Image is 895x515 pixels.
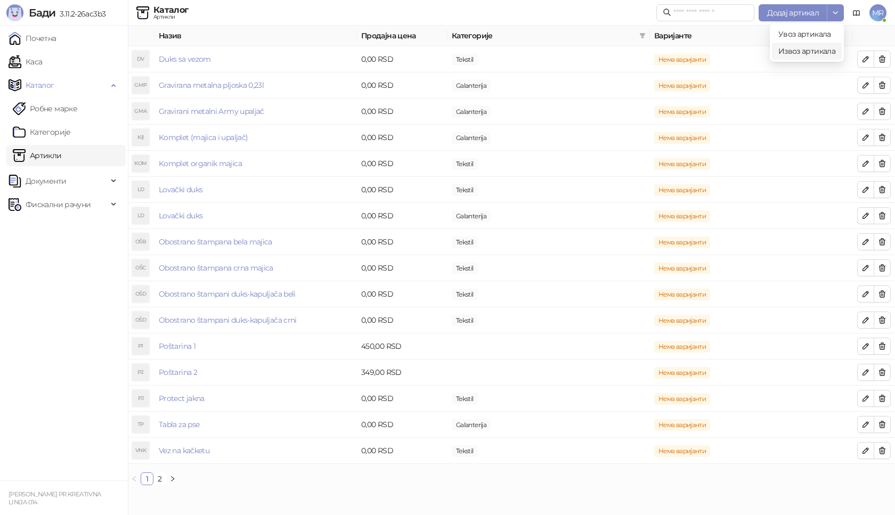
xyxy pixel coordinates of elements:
[153,14,189,20] div: Артикли
[654,210,710,222] span: Нема варијанти
[154,99,357,125] td: Gravirani metalni Army upaljač
[132,312,149,329] div: OŠD
[132,338,149,355] div: P1
[154,359,357,386] td: Poštarina 2
[154,203,357,229] td: Lovački duks
[154,151,357,177] td: Komplet organik majica
[132,51,149,68] div: DV
[452,263,478,274] span: Tekstil
[128,472,141,485] li: Претходна страна
[55,9,105,19] span: 3.11.2-26ac3b3
[759,4,827,21] button: Додај артикал
[132,416,149,433] div: TP
[357,255,447,281] td: 0,00 RSD
[141,473,153,485] a: 1
[13,121,71,143] a: Категорије
[166,472,179,485] li: Следећа страна
[452,289,478,300] span: Tekstil
[154,333,357,359] td: Poštarina 1
[9,51,42,72] a: Каса
[132,285,149,303] div: OŠD
[159,446,209,455] a: Vez na kačketu
[132,155,149,172] div: KOM
[357,99,447,125] td: 0,00 RSD
[357,125,447,151] td: 0,00 RSD
[159,420,199,429] a: Tabla za pse
[637,28,648,44] span: filter
[654,158,710,170] span: Нема варијанти
[159,211,202,220] a: Lovački duks
[159,133,248,142] a: Komplet (majica i upaljač)
[154,125,357,151] td: Komplet (majica i upaljač)
[452,184,478,196] span: Tekstil
[154,473,166,485] a: 2
[357,438,447,464] td: 0,00 RSD
[159,237,272,247] a: Obostrano štampana bela majica
[132,390,149,407] div: PJ
[154,26,357,46] th: Назив
[767,8,819,18] span: Додај артикал
[452,445,478,457] span: Tekstil
[13,98,77,119] a: Робне марке
[9,491,101,506] small: [PERSON_NAME] PR KREATIVNA LINIJA 014
[357,307,447,333] td: 0,00 RSD
[159,54,211,64] a: Duks sa vezom
[154,72,357,99] td: Gravirana metalna pljoska 0,23l
[159,107,264,116] a: Gravirani metalni Army upaljač
[132,442,149,459] div: VNK
[132,233,149,250] div: OŠB
[154,46,357,72] td: Duks sa vezom
[357,26,447,46] th: Продајна цена
[154,281,357,307] td: Obostrano štampani duks-kapuljača beli
[654,106,710,118] span: Нема варијанти
[357,46,447,72] td: 0,00 RSD
[357,177,447,203] td: 0,00 RSD
[654,54,710,66] span: Нема варијанти
[848,4,865,21] a: Документација
[452,236,478,248] span: Tekstil
[154,229,357,255] td: Obostrano štampana bela majica
[153,472,166,485] li: 2
[357,412,447,438] td: 0,00 RSD
[159,341,196,351] a: Poštarina 1
[9,28,56,49] a: Почетна
[26,194,91,215] span: Фискални рачуни
[654,419,710,431] span: Нема варијанти
[159,263,273,273] a: Obostrano štampana crna majica
[128,472,141,485] button: left
[132,364,149,381] div: P2
[357,333,447,359] td: 450,00 RSD
[654,367,710,379] span: Нема варијанти
[13,145,62,166] a: ArtikliАртикли
[136,6,149,19] img: Artikli
[869,4,886,21] span: MR
[159,289,296,299] a: Obostrano štampani duks-kapuljača beli
[778,45,835,57] span: Извоз артикала
[132,259,149,276] div: OŠC
[654,132,710,144] span: Нема варијанти
[452,30,635,42] span: Категорије
[6,4,23,21] img: Logo
[452,80,491,92] span: Galanterija
[132,77,149,94] div: GMP
[154,438,357,464] td: Vez na kačketu
[654,80,710,92] span: Нема варијанти
[654,341,710,353] span: Нема варијанти
[357,203,447,229] td: 0,00 RSD
[159,315,297,325] a: Obostrano štampani duks-kapuljača crni
[654,393,710,405] span: Нема варијанти
[452,210,491,222] span: Galanterija
[357,151,447,177] td: 0,00 RSD
[159,185,202,194] a: Lovački duks
[654,289,710,300] span: Нема варијанти
[132,207,149,224] div: LD
[159,80,264,90] a: Gravirana metalna pljoska 0,23l
[159,159,242,168] a: Komplet organik majica
[452,132,491,144] span: Galanterija
[654,445,710,457] span: Нема варијанти
[654,184,710,196] span: Нема варијанти
[166,472,179,485] button: right
[357,229,447,255] td: 0,00 RSD
[654,315,710,326] span: Нема варијанти
[357,386,447,412] td: 0,00 RSD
